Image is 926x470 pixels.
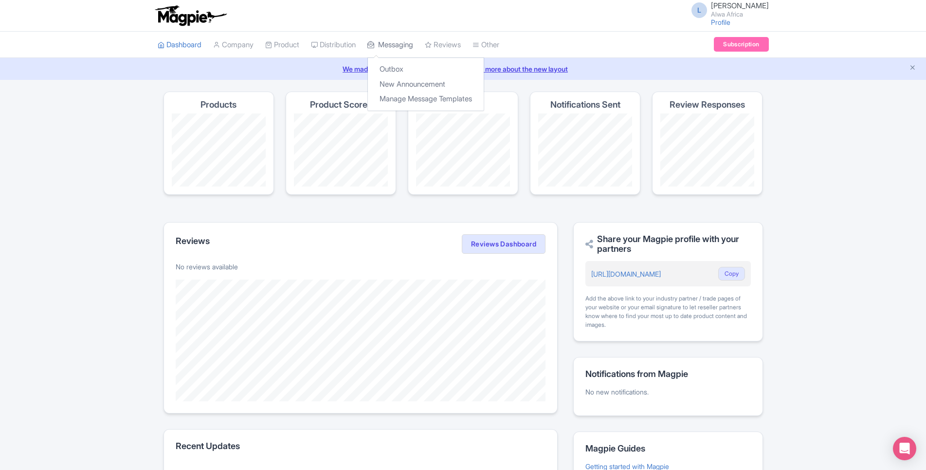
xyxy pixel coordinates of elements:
[200,100,236,110] h4: Products
[670,100,745,110] h4: Review Responses
[265,32,299,58] a: Product
[585,369,750,379] h2: Notifications from Magpie
[462,234,545,254] a: Reviews Dashboard
[472,32,499,58] a: Other
[310,100,372,110] h4: Product Scores
[176,262,546,272] p: No reviews available
[714,37,768,52] a: Subscription
[213,32,254,58] a: Company
[367,32,413,58] a: Messaging
[176,236,210,246] h2: Reviews
[711,11,769,18] small: Alwa Africa
[368,62,484,77] a: Outbox
[158,32,201,58] a: Dashboard
[585,294,750,329] div: Add the above link to your industry partner / trade pages of your website or your email signature...
[585,234,750,254] h2: Share your Magpie profile with your partners
[368,92,484,107] a: Manage Message Templates
[153,5,228,26] img: logo-ab69f6fb50320c5b225c76a69d11143b.png
[691,2,707,18] span: L
[368,77,484,92] a: New Announcement
[711,18,730,26] a: Profile
[550,100,620,110] h4: Notifications Sent
[585,444,750,453] h2: Magpie Guides
[591,270,661,278] a: [URL][DOMAIN_NAME]
[585,387,750,397] p: No new notifications.
[711,1,769,10] span: [PERSON_NAME]
[893,437,916,460] div: Open Intercom Messenger
[909,63,916,74] button: Close announcement
[718,267,745,281] button: Copy
[311,32,356,58] a: Distribution
[686,2,769,18] a: L [PERSON_NAME] Alwa Africa
[425,32,461,58] a: Reviews
[6,64,920,74] a: We made some updates to the platform. Read more about the new layout
[176,441,546,451] h2: Recent Updates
